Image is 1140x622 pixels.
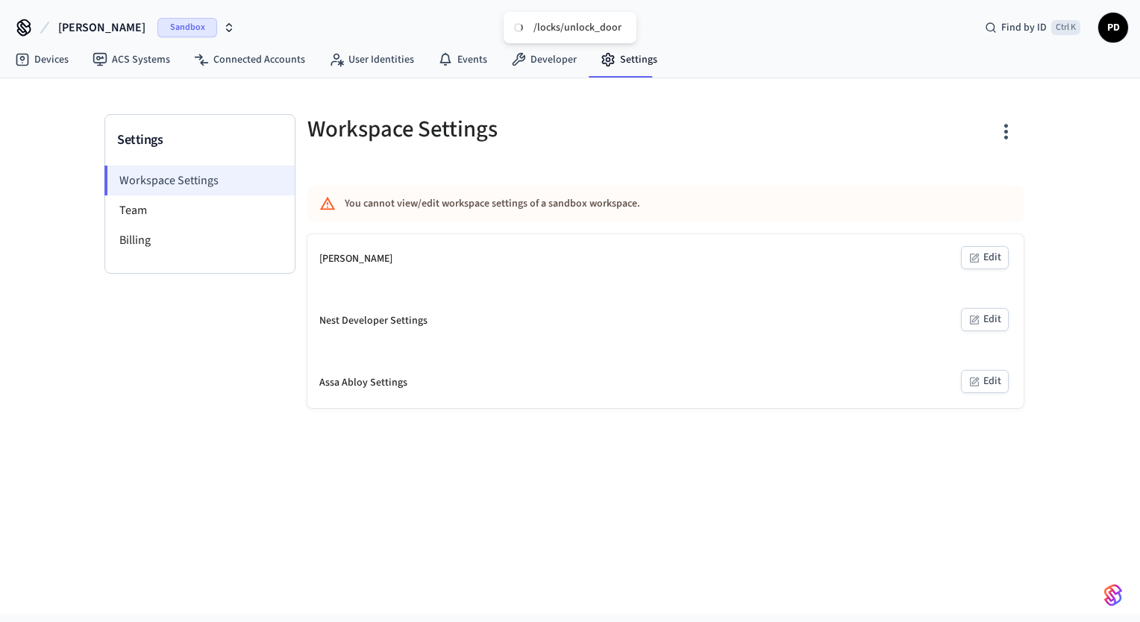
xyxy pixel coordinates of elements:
[319,251,392,267] div: [PERSON_NAME]
[1104,583,1122,607] img: SeamLogoGradient.69752ec5.svg
[317,46,426,73] a: User Identities
[533,21,621,34] div: /locks/unlock_door
[345,190,898,218] div: You cannot view/edit workspace settings of a sandbox workspace.
[104,166,295,195] li: Workspace Settings
[81,46,182,73] a: ACS Systems
[307,114,657,145] h5: Workspace Settings
[157,18,217,37] span: Sandbox
[117,130,283,151] h3: Settings
[319,375,407,391] div: Assa Abloy Settings
[1100,14,1127,41] span: PD
[182,46,317,73] a: Connected Accounts
[499,46,589,73] a: Developer
[589,46,669,73] a: Settings
[961,246,1009,269] button: Edit
[1001,20,1047,35] span: Find by ID
[3,46,81,73] a: Devices
[1051,20,1080,35] span: Ctrl K
[58,19,145,37] span: [PERSON_NAME]
[105,195,295,225] li: Team
[961,370,1009,393] button: Edit
[105,225,295,255] li: Billing
[426,46,499,73] a: Events
[1098,13,1128,43] button: PD
[961,308,1009,331] button: Edit
[319,313,427,329] div: Nest Developer Settings
[973,14,1092,41] div: Find by IDCtrl K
